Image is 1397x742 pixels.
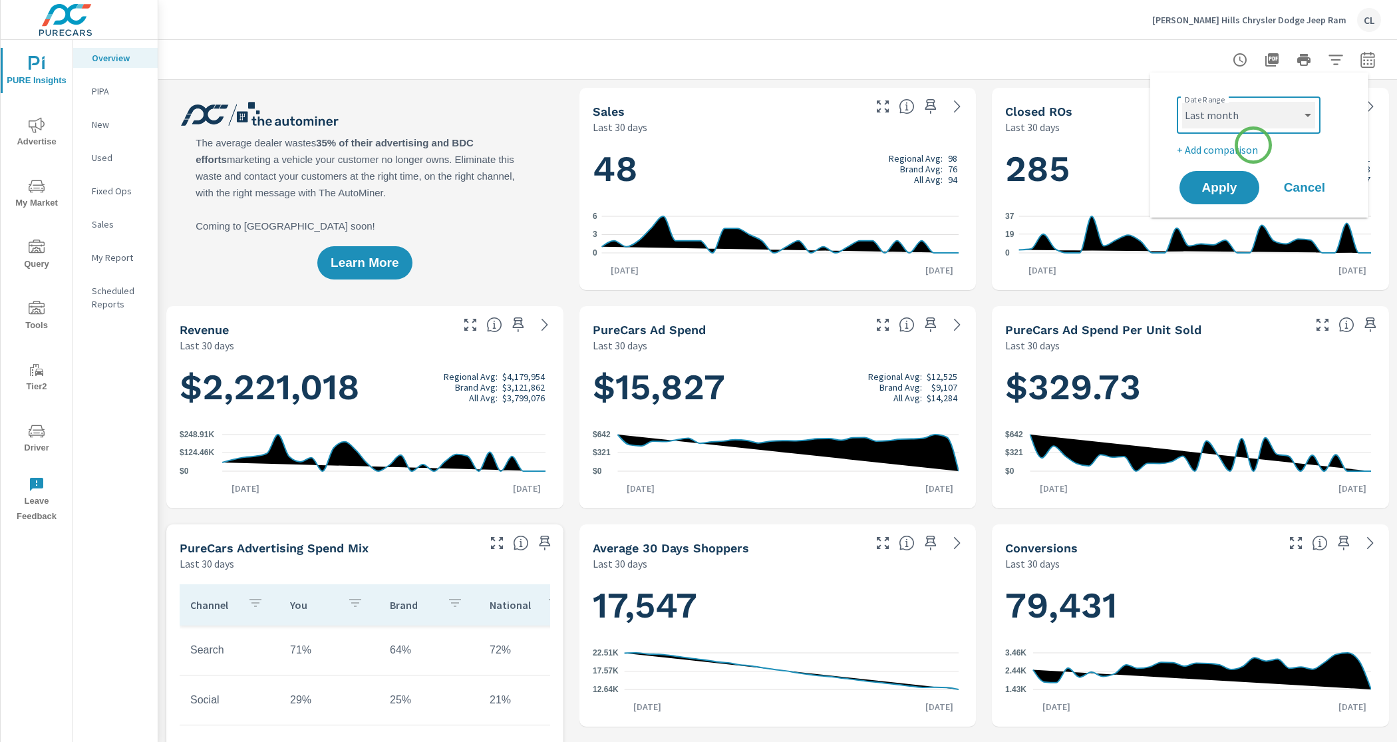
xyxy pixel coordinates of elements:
[1033,700,1080,713] p: [DATE]
[534,314,555,335] a: See more details in report
[899,535,915,551] span: A rolling 30 day total of daily Shoppers on the dealership website, averaged over the selected da...
[1005,104,1072,118] h5: Closed ROs
[1360,532,1381,554] a: See more details in report
[479,634,579,667] td: 72%
[5,240,69,272] span: Query
[1338,317,1354,333] span: Average cost of advertising per each vehicle sold at the dealer over the selected date range. The...
[1177,142,1347,158] p: + Add comparison
[868,371,922,382] p: Regional Avg:
[508,314,529,335] span: Save this to your personalized report
[872,314,893,335] button: Make Fullscreen
[180,541,369,555] h5: PureCars Advertising Spend Mix
[1005,449,1023,458] text: $321
[92,284,147,311] p: Scheduled Reports
[1005,230,1014,239] text: 19
[73,248,158,268] div: My Report
[1005,685,1026,694] text: 1.43K
[1005,323,1201,337] h5: PureCars Ad Spend Per Unit Sold
[180,634,279,667] td: Search
[601,264,648,277] p: [DATE]
[180,430,214,439] text: $248.91K
[593,230,597,240] text: 3
[1329,482,1376,495] p: [DATE]
[1360,314,1381,335] span: Save this to your personalized report
[1005,248,1010,258] text: 0
[1360,96,1381,117] a: See more details in report
[947,532,968,554] a: See more details in report
[1005,337,1060,353] p: Last 30 days
[900,164,943,174] p: Brand Avg:
[92,251,147,264] p: My Report
[180,556,234,572] p: Last 30 days
[317,246,412,279] button: Learn More
[872,96,893,117] button: Make Fullscreen
[593,449,611,458] text: $321
[1265,171,1344,204] button: Cancel
[1005,648,1026,657] text: 3.46K
[889,153,943,164] p: Regional Avg:
[92,151,147,164] p: Used
[931,382,957,393] p: $9,107
[460,314,481,335] button: Make Fullscreen
[927,393,957,403] p: $14,284
[290,598,337,612] p: You
[379,634,479,667] td: 64%
[1005,119,1060,135] p: Last 30 days
[73,214,158,234] div: Sales
[1329,700,1376,713] p: [DATE]
[190,598,237,612] p: Channel
[916,482,963,495] p: [DATE]
[920,532,941,554] span: Save this to your personalized report
[486,532,508,554] button: Make Fullscreen
[92,218,147,231] p: Sales
[593,104,625,118] h5: Sales
[92,85,147,98] p: PIPA
[1005,541,1078,555] h5: Conversions
[1193,182,1246,194] span: Apply
[593,146,963,192] h1: 48
[1357,8,1381,32] div: CL
[504,482,550,495] p: [DATE]
[1005,466,1014,476] text: $0
[1322,47,1349,73] button: Apply Filters
[617,482,664,495] p: [DATE]
[920,96,941,117] span: Save this to your personalized report
[624,700,671,713] p: [DATE]
[893,393,922,403] p: All Avg:
[5,423,69,456] span: Driver
[593,248,597,258] text: 0
[1354,47,1381,73] button: Select Date Range
[180,449,214,458] text: $124.46K
[1005,430,1023,439] text: $642
[279,634,379,667] td: 71%
[1005,365,1376,410] h1: $329.73
[5,362,69,395] span: Tier2
[593,466,602,476] text: $0
[92,118,147,131] p: New
[5,117,69,150] span: Advertise
[455,382,498,393] p: Brand Avg:
[1285,532,1307,554] button: Make Fullscreen
[5,476,69,524] span: Leave Feedback
[5,178,69,211] span: My Market
[593,365,963,410] h1: $15,827
[180,323,229,337] h5: Revenue
[5,301,69,333] span: Tools
[593,556,647,572] p: Last 30 days
[73,281,158,314] div: Scheduled Reports
[1291,47,1317,73] button: Print Report
[879,382,922,393] p: Brand Avg:
[92,51,147,65] p: Overview
[948,174,957,185] p: 94
[502,382,545,393] p: $3,121,862
[1312,314,1333,335] button: Make Fullscreen
[73,181,158,201] div: Fixed Ops
[1312,535,1328,551] span: The number of dealer-specified goals completed by a visitor. [Source: This data is provided by th...
[916,264,963,277] p: [DATE]
[947,96,968,117] a: See more details in report
[1259,47,1285,73] button: "Export Report to PDF"
[73,81,158,101] div: PIPA
[1005,556,1060,572] p: Last 30 days
[593,648,619,657] text: 22.51K
[486,317,502,333] span: Total sales revenue over the selected date range. [Source: This data is sourced from the dealer’s...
